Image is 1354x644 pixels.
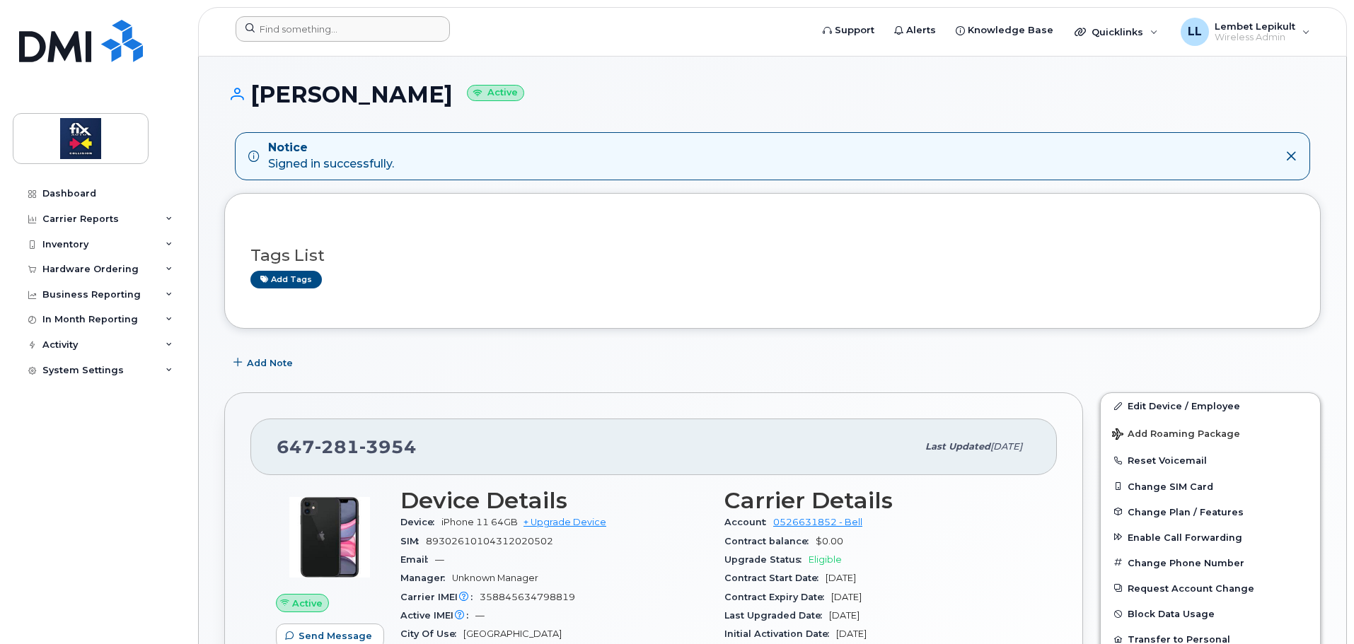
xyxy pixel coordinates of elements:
span: [DATE] [826,573,856,583]
span: 281 [315,436,359,457]
button: Block Data Usage [1101,601,1320,626]
span: Active [292,597,323,610]
span: Initial Activation Date [724,628,836,639]
button: Add Roaming Package [1101,418,1320,447]
span: Carrier IMEI [400,592,480,602]
a: Add tags [250,271,322,288]
span: — [435,554,444,565]
span: Unknown Manager [452,573,538,583]
span: Email [400,554,435,565]
span: Enable Call Forwarding [1128,532,1242,542]
h3: Device Details [400,488,707,513]
span: $0.00 [816,536,843,546]
button: Change Plan / Features [1101,499,1320,525]
a: + Upgrade Device [523,517,606,527]
span: — [475,610,485,621]
span: [DATE] [836,628,867,639]
strong: Notice [268,140,394,156]
span: Add Roaming Package [1112,428,1240,442]
span: Device [400,517,441,527]
button: Reset Voicemail [1101,447,1320,473]
span: Contract Expiry Date [724,592,831,602]
a: 0526631852 - Bell [773,517,862,527]
span: [GEOGRAPHIC_DATA] [463,628,562,639]
span: Manager [400,573,452,583]
button: Enable Call Forwarding [1101,525,1320,550]
h3: Carrier Details [724,488,1031,513]
span: Change Plan / Features [1128,506,1244,517]
img: iPhone_11.jpg [287,495,372,580]
span: Eligible [809,554,842,565]
span: Contract Start Date [724,573,826,583]
span: Account [724,517,773,527]
span: 358845634798819 [480,592,575,602]
span: City Of Use [400,628,463,639]
span: SIM [400,536,426,546]
div: Signed in successfully. [268,140,394,172]
button: Request Account Change [1101,575,1320,601]
small: Active [467,85,524,101]
span: Send Message [299,629,372,643]
span: [DATE] [831,592,862,602]
h1: [PERSON_NAME] [224,82,1321,107]
span: 647 [277,436,417,457]
span: Last updated [925,441,990,452]
span: 89302610104312020502 [426,536,553,546]
span: iPhone 11 64GB [441,517,518,527]
span: 3954 [359,436,417,457]
a: Edit Device / Employee [1101,393,1320,418]
span: Add Note [247,356,293,370]
span: Upgrade Status [724,554,809,565]
span: Active IMEI [400,610,475,621]
button: Add Note [224,350,305,375]
h3: Tags List [250,247,1295,264]
span: Last Upgraded Date [724,610,829,621]
button: Change Phone Number [1101,550,1320,575]
span: [DATE] [829,610,860,621]
button: Change SIM Card [1101,474,1320,499]
span: Contract balance [724,536,816,546]
span: [DATE] [990,441,1022,452]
